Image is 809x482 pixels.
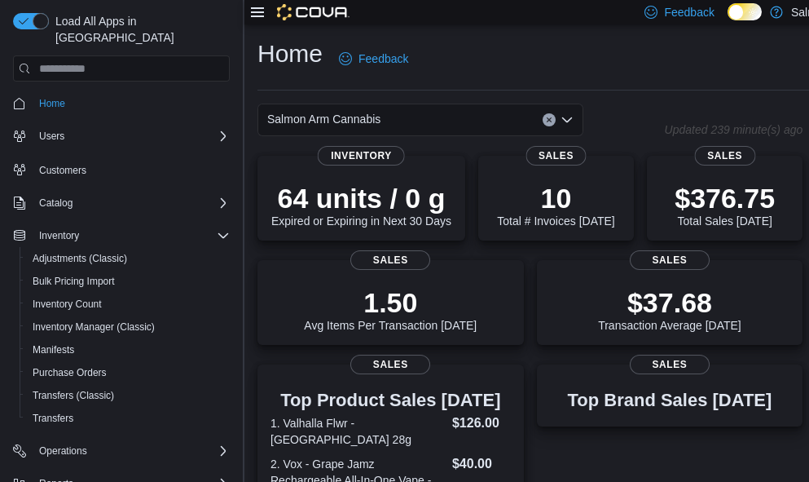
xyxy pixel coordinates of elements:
[20,338,236,361] button: Manifests
[728,20,728,21] span: Dark Mode
[33,193,230,213] span: Catalog
[39,229,79,242] span: Inventory
[694,146,755,166] span: Sales
[33,321,155,334] span: Inventory Manager (Classic)
[26,317,230,337] span: Inventory Manager (Classic)
[598,286,741,319] p: $37.68
[271,182,451,214] p: 64 units / 0 g
[33,126,71,146] button: Users
[26,249,230,268] span: Adjustments (Classic)
[497,182,614,214] p: 10
[26,294,230,314] span: Inventory Count
[257,38,323,70] h1: Home
[33,441,230,461] span: Operations
[271,182,451,228] div: Expired or Expiring in Next 30 Days
[665,123,803,136] p: Updated 239 minute(s) ago
[33,366,107,379] span: Purchase Orders
[561,113,574,126] button: Open list of options
[675,182,775,228] div: Total Sales [DATE]
[332,42,415,75] a: Feedback
[20,316,236,338] button: Inventory Manager (Classic)
[33,389,114,402] span: Transfers (Classic)
[304,286,477,332] div: Avg Items Per Transaction [DATE]
[277,4,350,20] img: Cova
[33,226,86,245] button: Inventory
[270,391,511,410] h3: Top Product Sales [DATE]
[33,161,93,180] a: Customers
[33,343,74,356] span: Manifests
[39,444,87,458] span: Operations
[7,125,236,148] button: Users
[26,272,230,291] span: Bulk Pricing Import
[33,159,230,179] span: Customers
[630,250,710,270] span: Sales
[318,146,405,166] span: Inventory
[26,294,108,314] a: Inventory Count
[7,91,236,115] button: Home
[350,250,430,270] span: Sales
[39,130,64,143] span: Users
[33,193,79,213] button: Catalog
[20,407,236,430] button: Transfers
[39,164,86,177] span: Customers
[358,51,408,67] span: Feedback
[33,226,230,245] span: Inventory
[33,93,230,113] span: Home
[20,361,236,384] button: Purchase Orders
[7,224,236,247] button: Inventory
[304,286,477,319] p: 1.50
[7,192,236,214] button: Catalog
[20,247,236,270] button: Adjustments (Classic)
[33,94,72,113] a: Home
[26,340,81,360] a: Manifests
[20,293,236,316] button: Inventory Count
[7,440,236,462] button: Operations
[39,197,73,210] span: Catalog
[26,363,113,383] a: Purchase Orders
[270,415,446,448] dt: 1. Valhalla Flwr - [GEOGRAPHIC_DATA] 28g
[49,13,230,46] span: Load All Apps in [GEOGRAPHIC_DATA]
[452,454,511,474] dd: $40.00
[33,441,94,461] button: Operations
[20,384,236,407] button: Transfers (Classic)
[598,286,741,332] div: Transaction Average [DATE]
[26,386,230,405] span: Transfers (Classic)
[26,409,230,428] span: Transfers
[33,252,127,265] span: Adjustments (Classic)
[267,109,380,129] span: Salmon Arm Cannabis
[664,4,714,20] span: Feedback
[26,363,230,383] span: Purchase Orders
[26,386,121,405] a: Transfers (Classic)
[452,413,511,433] dd: $126.00
[26,272,121,291] a: Bulk Pricing Import
[497,182,614,228] div: Total # Invoices [DATE]
[26,317,161,337] a: Inventory Manager (Classic)
[7,157,236,181] button: Customers
[33,412,73,425] span: Transfers
[350,355,430,374] span: Sales
[728,3,762,20] input: Dark Mode
[630,355,710,374] span: Sales
[39,97,65,110] span: Home
[525,146,587,166] span: Sales
[675,182,775,214] p: $376.75
[20,270,236,293] button: Bulk Pricing Import
[26,340,230,360] span: Manifests
[568,391,772,410] h3: Top Brand Sales [DATE]
[543,113,556,126] button: Clear input
[26,249,134,268] a: Adjustments (Classic)
[33,126,230,146] span: Users
[33,275,115,288] span: Bulk Pricing Import
[26,409,80,428] a: Transfers
[33,298,102,311] span: Inventory Count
